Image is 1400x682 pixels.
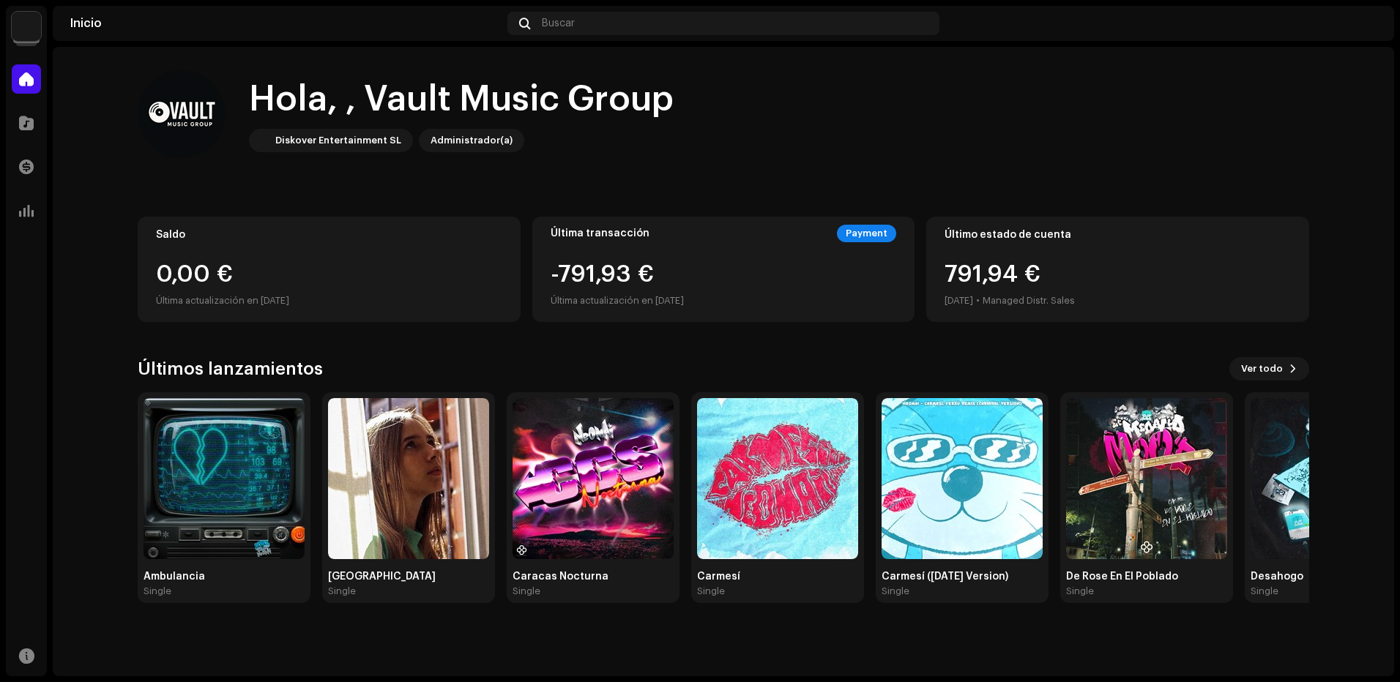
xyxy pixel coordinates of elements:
[882,398,1043,559] img: 77511861-4676-46d9-8de4-b833173e6111
[70,18,502,29] div: Inicio
[144,571,305,582] div: Ambulancia
[431,132,513,149] div: Administrador(a)
[249,76,674,123] div: Hola, , Vault Music Group
[252,132,269,149] img: 297a105e-aa6c-4183-9ff4-27133c00f2e2
[1066,571,1227,582] div: De Rose En El Poblado
[156,292,502,310] div: Última actualización en [DATE]
[1066,585,1094,597] div: Single
[542,18,575,29] span: Buscar
[1241,354,1283,383] span: Ver todo
[1353,12,1377,35] img: 3718180b-543c-409b-9d38-e6f15616a0e2
[328,398,489,559] img: a3beae79-c0da-42fb-849f-1263867615f3
[156,229,502,241] div: Saldo
[138,70,226,158] img: 3718180b-543c-409b-9d38-e6f15616a0e2
[328,571,489,582] div: [GEOGRAPHIC_DATA]
[1229,357,1309,381] button: Ver todo
[983,292,1075,310] div: Managed Distr. Sales
[144,398,305,559] img: 203a2158-15aa-478f-9ce1-db6f21b164e7
[882,571,1043,582] div: Carmesí ([DATE] Version)
[12,12,41,41] img: 297a105e-aa6c-4183-9ff4-27133c00f2e2
[328,585,356,597] div: Single
[513,398,674,559] img: 35013bc3-c5b4-4fc1-affe-77a029db0df5
[697,585,725,597] div: Single
[138,357,323,381] h3: Últimos lanzamientos
[926,217,1309,322] re-o-card-value: Último estado de cuenta
[882,585,909,597] div: Single
[697,398,858,559] img: 3757c308-18b3-410a-b484-faa1869a7024
[976,292,980,310] div: •
[144,585,171,597] div: Single
[551,292,684,310] div: Última actualización en [DATE]
[1251,585,1278,597] div: Single
[275,132,401,149] div: Diskover Entertainment SL
[945,229,1291,241] div: Último estado de cuenta
[138,217,521,322] re-o-card-value: Saldo
[513,585,540,597] div: Single
[837,225,896,242] div: Payment
[1066,398,1227,559] img: a059b040-9d27-4ece-a3d3-1429471d8696
[551,228,649,239] div: Última transacción
[513,571,674,582] div: Caracas Nocturna
[697,571,858,582] div: Carmesí
[945,292,973,310] div: [DATE]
